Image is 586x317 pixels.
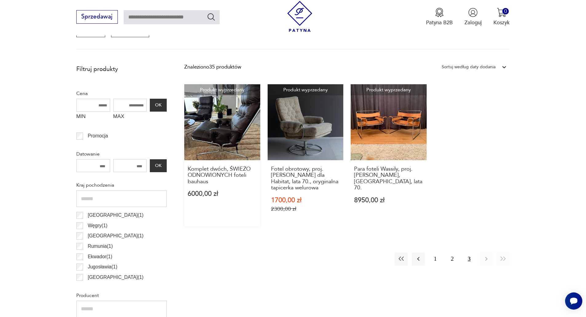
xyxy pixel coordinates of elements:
p: Ekwador ( 1 ) [88,253,112,261]
p: Jugosławia ( 1 ) [88,263,117,271]
a: Sprzedawaj [76,15,118,20]
div: 0 [502,8,509,14]
button: 2 [446,252,459,266]
h3: Komplet dwóch, ŚWIEŻO ODNOWIONYCH foteli bauhaus [188,166,257,185]
button: OK [150,99,166,112]
p: [GEOGRAPHIC_DATA] ( 1 ) [88,273,143,281]
a: Produkt wyprzedanyFotel obrotowy, proj. Terence Conran dla Habitat, lata 70., oryginalna tapicerk... [268,84,344,227]
iframe: Smartsupp widget button [565,292,582,310]
p: 8950,00 zł [354,197,423,204]
img: Ikona medalu [435,8,444,17]
h3: Para foteli Wassily, proj. [PERSON_NAME], [GEOGRAPHIC_DATA], lata 70. [354,166,423,191]
p: Koszyk [493,19,510,26]
p: [GEOGRAPHIC_DATA] ( 1 ) [88,211,143,219]
p: 1700,00 zł [271,197,340,204]
p: Węgry ( 1 ) [88,222,107,230]
div: Znaleziono 35 produktów [184,63,241,71]
p: Zaloguj [464,19,482,26]
label: MIN [76,112,110,123]
button: 3 [463,252,476,266]
button: Sprzedawaj [76,10,118,24]
button: Zaloguj [464,8,482,26]
p: Patyna B2B [426,19,453,26]
p: Kraj pochodzenia [76,181,167,189]
a: Produkt wyprzedanyPara foteli Wassily, proj. Marcela Breuera, Włochy, lata 70.Para foteli Wassily... [351,84,427,227]
button: OK [150,159,166,172]
button: 0Koszyk [493,8,510,26]
img: Patyna - sklep z meblami i dekoracjami vintage [284,1,315,32]
img: Ikonka użytkownika [468,8,478,17]
a: Ikona medaluPatyna B2B [426,8,453,26]
p: 6000,00 zł [188,191,257,197]
div: Sortuj według daty dodania [442,63,496,71]
p: Datowanie [76,150,167,158]
p: Promocja [88,132,108,140]
button: 1 [429,252,442,266]
label: MAX [113,112,147,123]
p: 2300,00 zł [271,206,340,212]
a: Produkt wyprzedanyKomplet dwóch, ŚWIEŻO ODNOWIONYCH foteli bauhausKomplet dwóch, ŚWIEŻO ODNOWIONY... [184,84,260,227]
img: Ikona koszyka [497,8,506,17]
p: Rumunia ( 1 ) [88,242,113,250]
h3: Fotel obrotowy, proj. [PERSON_NAME] dla Habitat, lata 70., oryginalna tapicerka welurowa [271,166,340,191]
p: [GEOGRAPHIC_DATA] ( 1 ) [88,232,143,240]
button: Patyna B2B [426,8,453,26]
button: Szukaj [207,12,216,21]
p: Filtruj produkty [76,65,167,73]
p: Producent [76,291,167,299]
p: Cena [76,89,167,97]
